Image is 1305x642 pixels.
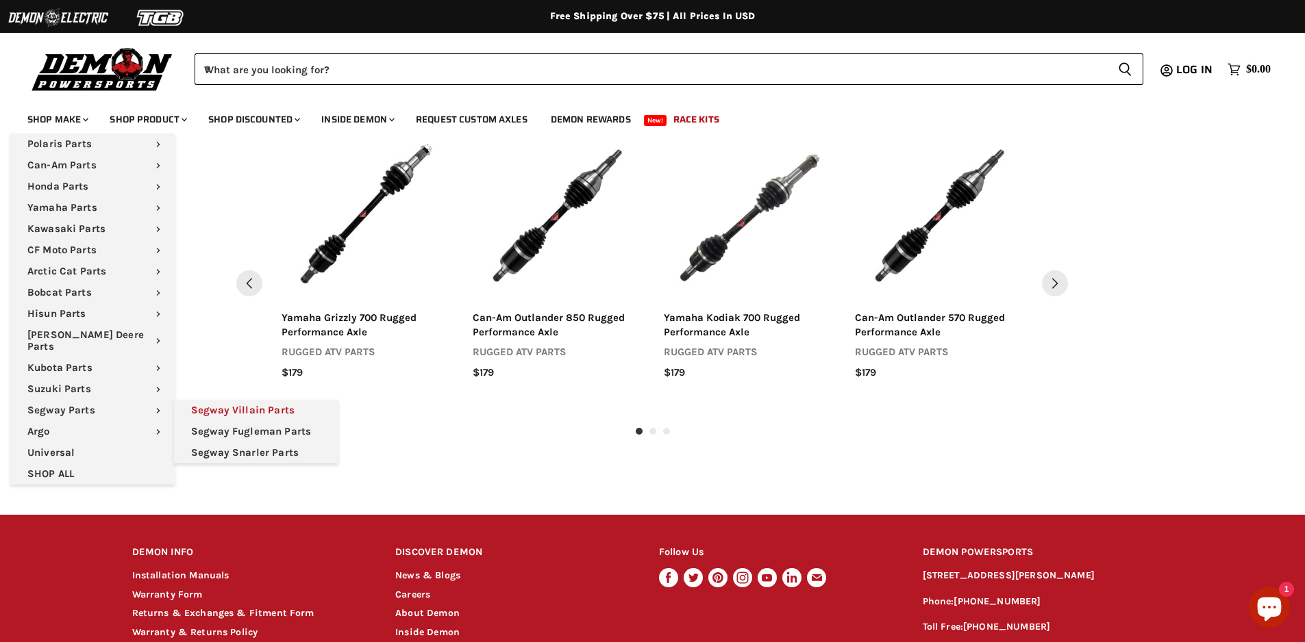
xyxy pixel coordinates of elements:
a: Shop Discounted [198,105,308,133]
a: yamaha kodiak 700 rugged performance axlerugged atv parts$179 [664,311,833,381]
div: Free Shipping Over $75 | All Prices In USD [105,10,1201,23]
a: SHOP ALL [10,463,175,485]
a: CF Moto Parts [10,240,175,261]
ul: Main menu [17,100,1267,133]
div: rugged atv parts [473,345,642,359]
a: Can-Am Outlander 850 Rugged Performance AxleCan-Am Outlander 850 Rugged Performance AxleSelect op... [473,131,642,300]
span: Log in [1176,61,1213,78]
div: yamaha kodiak 700 rugged performance axle [664,311,833,340]
div: rugged atv parts [855,345,1024,359]
inbox-online-store-chat: Shopify online store chat [1245,587,1294,631]
a: Warranty Form [132,589,203,600]
a: $0.00 [1221,60,1278,79]
a: Race Kits [663,105,730,133]
a: Arctic Cat Parts [10,261,175,282]
input: When autocomplete results are available use up and down arrows to review and enter to select [195,53,1107,85]
img: TGB Logo 2 [110,5,212,31]
a: Suzuki Parts [10,378,175,400]
a: News & Blogs [395,569,460,581]
p: Toll Free: [923,619,1173,635]
a: Polaris Parts [10,133,175,155]
a: Demon Rewards [540,105,641,133]
span: $179 [282,365,303,380]
a: Hisun Parts [10,303,175,324]
a: Returns & Exchanges & Fitment Form [132,607,314,619]
img: Demon Electric Logo 2 [7,5,110,31]
a: Inside Demon [395,626,460,638]
a: yamaha grizzly 700 rugged performance axlerugged atv parts$179 [282,311,451,381]
a: Bobcat Parts [10,282,175,303]
a: Yamaha Kodiak 700 Rugged Performance AxleYamaha Kodiak 700 Rugged Performance AxleSelect options [664,131,833,300]
a: can-am outlander 570 rugged performance axlerugged atv parts$179 [855,311,1024,381]
span: $179 [855,365,876,380]
p: Phone: [923,594,1173,610]
a: Yamaha Grizzly 700 Rugged Performance AxleYamaha Grizzly 700 Rugged Performance AxleSelect options [282,131,451,300]
a: Shop Make [17,105,97,133]
button: Search [1107,53,1143,85]
a: [PHONE_NUMBER] [963,621,1050,632]
h2: DEMON POWERSPORTS [923,537,1173,569]
form: Product [195,53,1143,85]
a: Argo [10,421,175,442]
a: Segway Villain Parts [174,400,338,421]
span: New! [644,115,667,126]
h2: DISCOVER DEMON [395,537,633,569]
a: Kubota Parts [10,357,175,378]
ul: Main menu [10,133,175,485]
a: Yamaha Parts [10,197,175,218]
a: Segway Parts [10,400,175,421]
a: Warranty & Returns Policy [132,626,258,638]
span: $0.00 [1246,63,1271,76]
a: Installation Manuals [132,569,229,581]
a: [PHONE_NUMBER] [954,595,1041,607]
a: [PERSON_NAME] Deere Parts [10,324,175,357]
a: Can-Am Outlander 570 Rugged Performance AxleCan-Am Outlander 570 Rugged Performance AxleSelect op... [855,131,1024,300]
a: Universal [10,442,175,463]
a: Inside Demon [311,105,403,133]
a: can-am outlander 850 rugged performance axlerugged atv parts$179 [473,311,642,381]
div: rugged atv parts [664,345,833,359]
a: Request Custom Axles [406,105,538,133]
button: Next [1042,270,1068,296]
button: Pervious [236,270,262,296]
div: yamaha grizzly 700 rugged performance axle [282,311,451,340]
a: Careers [395,589,430,600]
a: Shop Product [99,105,195,133]
img: Demon Powersports [27,44,177,93]
div: rugged atv parts [282,345,451,359]
a: Log in [1170,64,1221,76]
span: $179 [664,365,685,380]
h2: DEMON INFO [132,537,370,569]
a: Honda Parts [10,176,175,197]
ul: Main menu [174,400,338,463]
h2: Follow Us [659,537,897,569]
span: $179 [473,365,494,380]
a: Segway Snarler Parts [174,442,338,463]
div: can-am outlander 570 rugged performance axle [855,311,1024,340]
p: [STREET_ADDRESS][PERSON_NAME] [923,568,1173,584]
a: Can-Am Parts [10,155,175,176]
div: can-am outlander 850 rugged performance axle [473,311,642,340]
a: Segway Fugleman Parts [174,421,338,442]
a: About Demon [395,607,460,619]
a: Kawasaki Parts [10,218,175,240]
